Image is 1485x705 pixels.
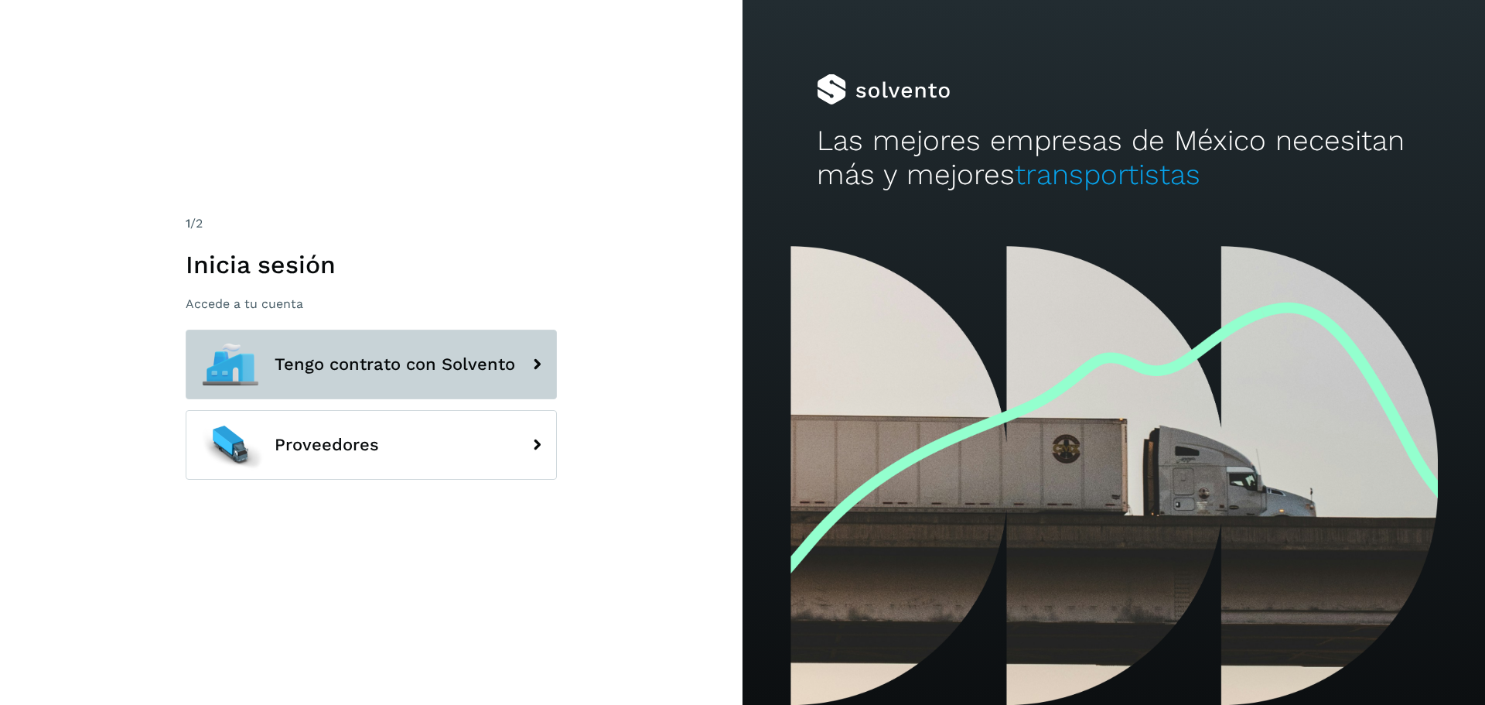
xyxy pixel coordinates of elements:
h2: Las mejores empresas de México necesitan más y mejores [817,124,1411,193]
span: Proveedores [275,436,379,454]
button: Tengo contrato con Solvento [186,330,557,399]
span: 1 [186,216,190,231]
span: Tengo contrato con Solvento [275,355,515,374]
p: Accede a tu cuenta [186,296,557,311]
h1: Inicia sesión [186,250,557,279]
button: Proveedores [186,410,557,480]
div: /2 [186,214,557,233]
span: transportistas [1015,158,1200,191]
